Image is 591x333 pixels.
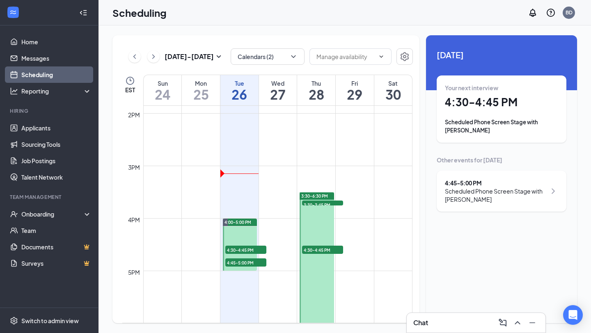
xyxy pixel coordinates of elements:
svg: ChevronDown [289,52,298,61]
span: EST [125,86,135,94]
svg: ChevronRight [149,52,158,62]
span: 3:30-3:45 PM [302,201,343,209]
a: August 27, 2025 [259,75,297,105]
svg: Notifications [528,8,538,18]
a: Team [21,222,92,239]
a: August 29, 2025 [336,75,374,105]
div: BD [566,9,573,16]
span: 4:30-4:45 PM [302,246,343,254]
a: DocumentsCrown [21,239,92,255]
span: [DATE] [437,48,566,61]
h3: [DATE] - [DATE] [165,52,214,61]
a: August 30, 2025 [374,75,412,105]
a: Talent Network [21,169,92,185]
a: Sourcing Tools [21,136,92,153]
div: Scheduled Phone Screen Stage with [PERSON_NAME] [445,187,546,203]
div: Sun [144,79,181,87]
button: Calendars (2)ChevronDown [231,48,305,65]
button: ComposeMessage [496,316,509,329]
svg: ChevronDown [378,53,385,60]
svg: SmallChevronDown [214,52,224,62]
div: 4:45 - 5:00 PM [445,179,546,187]
a: Scheduling [21,66,92,83]
a: August 26, 2025 [220,75,259,105]
div: Wed [259,79,297,87]
a: August 28, 2025 [297,75,335,105]
div: Team Management [10,194,90,201]
button: ChevronUp [511,316,524,329]
svg: WorkstreamLogo [9,8,17,16]
div: Hiring [10,107,90,114]
a: Applicants [21,120,92,136]
input: Manage availability [316,52,375,61]
h1: 30 [374,87,412,101]
svg: ChevronRight [548,186,558,196]
div: Switch to admin view [21,317,79,325]
svg: ChevronUp [513,318,522,328]
span: 4:45-5:00 PM [225,258,266,267]
h3: Chat [413,318,428,327]
svg: ComposeMessage [498,318,508,328]
svg: Minimize [527,318,537,328]
h1: 24 [144,87,181,101]
svg: UserCheck [10,210,18,218]
button: ChevronLeft [128,50,141,63]
span: 4:00-5:00 PM [224,219,251,225]
svg: Settings [10,317,18,325]
svg: Collapse [79,9,87,17]
button: Minimize [526,316,539,329]
div: 5pm [126,268,142,277]
div: Thu [297,79,335,87]
div: Your next interview [445,84,558,92]
div: 4pm [126,215,142,224]
a: Messages [21,50,92,66]
svg: Settings [400,52,410,62]
a: Job Postings [21,153,92,169]
div: Open Intercom Messenger [563,305,583,325]
div: Tue [220,79,259,87]
svg: ChevronLeft [131,52,139,62]
h1: 26 [220,87,259,101]
a: SurveysCrown [21,255,92,271]
div: Other events for [DATE] [437,156,566,164]
svg: Analysis [10,87,18,95]
div: Fri [336,79,374,87]
a: August 25, 2025 [182,75,220,105]
h1: 4:30 - 4:45 PM [445,95,558,109]
h1: 29 [336,87,374,101]
div: Sat [374,79,412,87]
svg: QuestionInfo [546,8,556,18]
div: 6pm [126,320,142,329]
div: Onboarding [21,210,85,218]
h1: 25 [182,87,220,101]
h1: 28 [297,87,335,101]
svg: Clock [125,76,135,86]
span: 4:30-4:45 PM [225,246,266,254]
div: Reporting [21,87,92,95]
a: Home [21,34,92,50]
span: 3:30-6:30 PM [301,193,328,199]
h1: Scheduling [112,6,167,20]
div: 3pm [126,163,142,172]
h1: 27 [259,87,297,101]
div: Mon [182,79,220,87]
button: Settings [396,48,413,65]
div: 2pm [126,110,142,119]
a: August 24, 2025 [144,75,181,105]
div: Scheduled Phone Screen Stage with [PERSON_NAME] [445,118,558,135]
button: ChevronRight [147,50,160,63]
